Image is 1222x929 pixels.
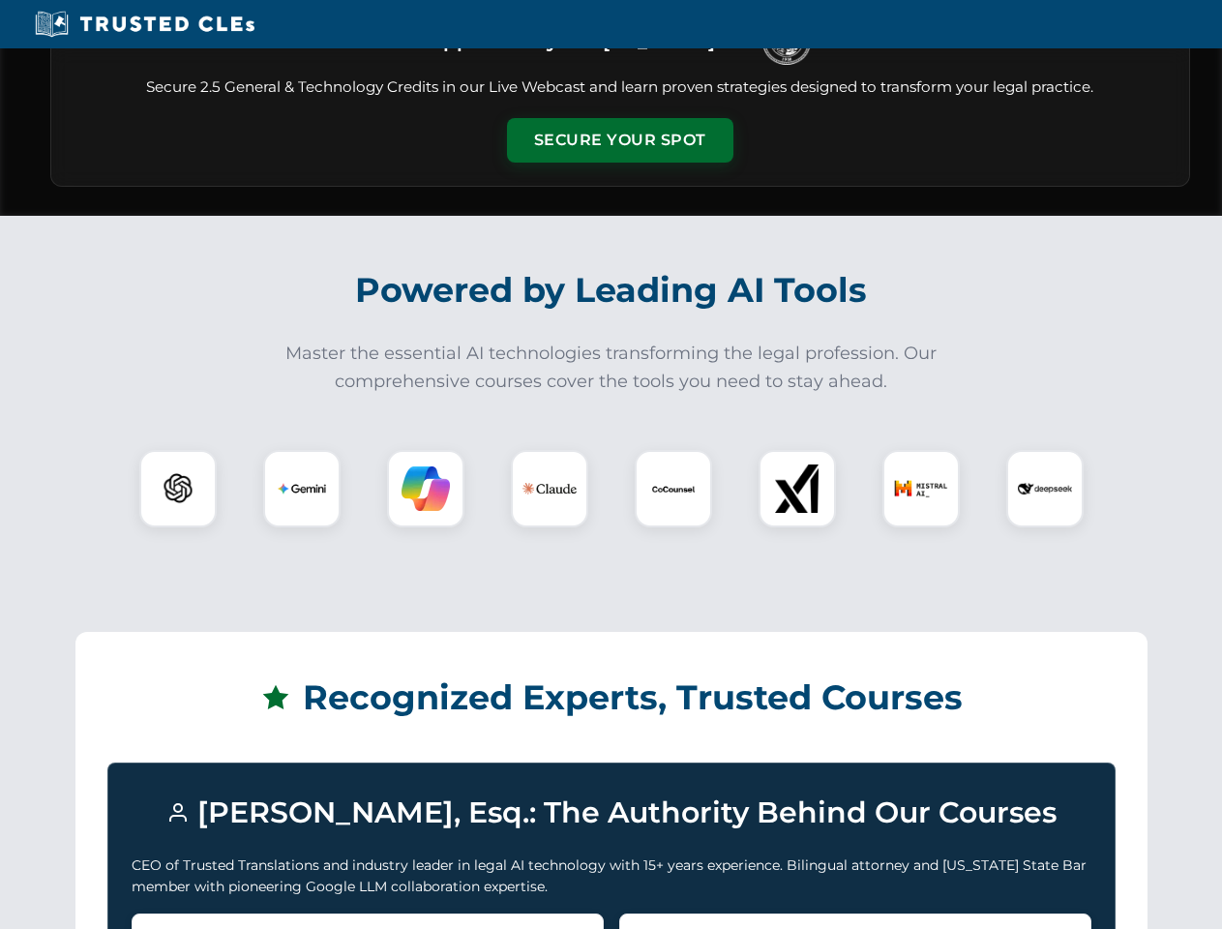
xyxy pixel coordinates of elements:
[1018,462,1072,516] img: DeepSeek Logo
[132,787,1091,839] h3: [PERSON_NAME], Esq.: The Authority Behind Our Courses
[273,340,950,396] p: Master the essential AI technologies transforming the legal profession. Our comprehensive courses...
[507,118,733,163] button: Secure Your Spot
[387,450,464,527] div: Copilot
[649,464,698,513] img: CoCounsel Logo
[894,462,948,516] img: Mistral AI Logo
[139,450,217,527] div: ChatGPT
[882,450,960,527] div: Mistral AI
[29,10,260,39] img: Trusted CLEs
[511,450,588,527] div: Claude
[773,464,821,513] img: xAI Logo
[278,464,326,513] img: Gemini Logo
[132,854,1091,898] p: CEO of Trusted Translations and industry leader in legal AI technology with 15+ years experience....
[759,450,836,527] div: xAI
[75,256,1147,324] h2: Powered by Leading AI Tools
[263,450,341,527] div: Gemini
[150,461,206,517] img: ChatGPT Logo
[635,450,712,527] div: CoCounsel
[75,76,1166,99] p: Secure 2.5 General & Technology Credits in our Live Webcast and learn proven strategies designed ...
[402,464,450,513] img: Copilot Logo
[107,664,1116,732] h2: Recognized Experts, Trusted Courses
[1006,450,1084,527] div: DeepSeek
[522,462,577,516] img: Claude Logo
